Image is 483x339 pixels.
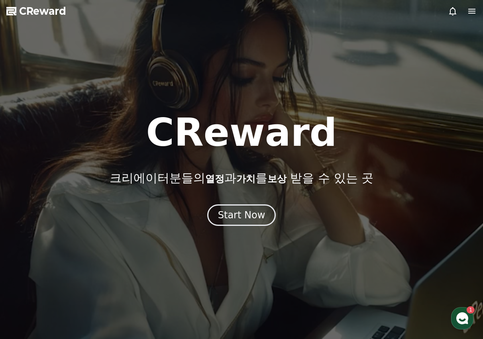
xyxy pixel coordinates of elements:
button: Start Now [207,204,276,226]
a: CReward [6,5,66,18]
p: 크리에이터분들의 과 를 받을 수 있는 곳 [110,171,373,185]
span: CReward [19,5,66,18]
span: 보상 [267,173,287,184]
a: Start Now [207,212,276,220]
h1: CReward [146,114,337,152]
span: 열정 [205,173,224,184]
div: Start Now [218,209,265,221]
span: 가치 [236,173,255,184]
